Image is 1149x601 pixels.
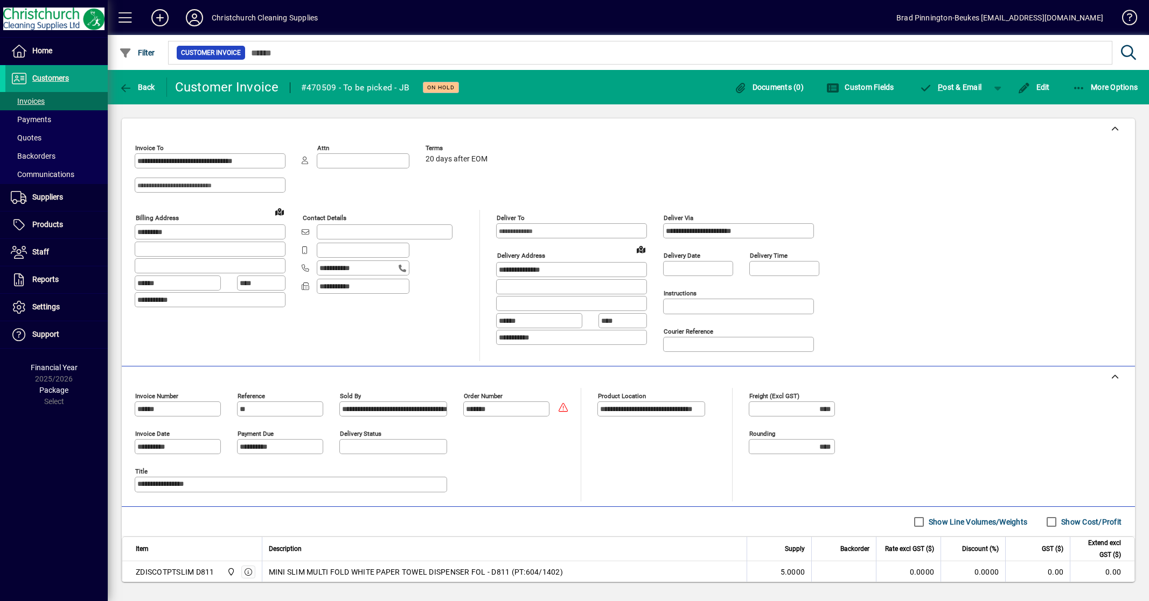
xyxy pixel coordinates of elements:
mat-label: Invoice To [135,144,164,152]
span: Backorder [840,543,869,555]
button: Back [116,77,158,97]
mat-label: Sold by [340,392,361,400]
mat-label: Order number [464,392,503,400]
label: Show Line Volumes/Weights [927,517,1027,527]
a: Products [5,211,108,238]
a: Staff [5,239,108,266]
div: Customer Invoice [175,79,279,96]
div: Brad Pinnington-Beukes [EMAIL_ADDRESS][DOMAIN_NAME] [896,9,1103,26]
span: GST ($) [1042,543,1063,555]
span: Invoices [11,97,45,105]
mat-label: Instructions [664,289,697,297]
span: MINI SLIM MULTI FOLD WHITE PAPER TOWEL DISPENSER FOL - D811 (PT:604/1402) [269,567,563,577]
button: Add [143,8,177,27]
span: Discount (%) [962,543,999,555]
mat-label: Delivery status [340,430,381,437]
span: Extend excl GST ($) [1077,537,1121,561]
mat-label: Payment due [238,430,274,437]
span: Suppliers [32,193,63,201]
span: Settings [32,302,60,311]
button: Edit [1015,77,1053,97]
div: 0.0000 [883,567,934,577]
span: Documents (0) [734,83,804,91]
button: More Options [1070,77,1141,97]
button: Post & Email [914,77,987,97]
a: Quotes [5,129,108,147]
span: Terms [426,145,490,152]
a: Suppliers [5,184,108,211]
mat-label: Delivery time [750,252,788,259]
app-page-header-button: Back [108,77,167,97]
span: Rate excl GST ($) [885,543,934,555]
td: 0.0000 [941,561,1005,583]
mat-label: Reference [238,392,265,400]
span: Payments [11,115,51,124]
span: Christchurch Cleaning Supplies Ltd [224,566,236,578]
span: Communications [11,170,74,179]
span: Back [119,83,155,91]
label: Show Cost/Profit [1059,517,1122,527]
mat-label: Attn [317,144,329,152]
a: Support [5,321,108,348]
span: Products [32,220,63,229]
a: Communications [5,165,108,183]
span: Filter [119,48,155,57]
mat-label: Rounding [749,430,775,437]
a: Home [5,38,108,65]
mat-label: Product location [598,392,646,400]
mat-label: Delivery date [664,252,700,259]
td: 0.00 [1005,561,1070,583]
span: More Options [1073,83,1138,91]
span: Package [39,386,68,394]
a: Payments [5,110,108,129]
div: ZDISCOTPTSLIM D811 [136,567,214,577]
span: Custom Fields [826,83,894,91]
mat-label: Deliver via [664,214,693,222]
a: Knowledge Base [1114,2,1136,37]
span: Customer Invoice [181,47,241,58]
mat-label: Title [135,468,148,475]
span: Description [269,543,302,555]
span: On hold [427,84,455,91]
span: 20 days after EOM [426,155,488,164]
a: View on map [271,203,288,220]
button: Documents (0) [731,77,806,97]
span: Backorders [11,152,55,160]
mat-label: Freight (excl GST) [749,392,799,400]
mat-label: Invoice date [135,430,170,437]
a: Reports [5,266,108,293]
span: Customers [32,74,69,82]
div: #470509 - To be picked - JB [301,79,410,96]
mat-label: Deliver To [497,214,525,222]
span: ost & Email [920,83,982,91]
span: Supply [785,543,805,555]
span: P [938,83,943,91]
a: View on map [632,241,650,258]
button: Custom Fields [824,77,897,97]
a: Settings [5,294,108,321]
span: Quotes [11,133,41,142]
td: 0.00 [1070,561,1134,583]
span: Staff [32,248,49,256]
span: Home [32,46,52,55]
button: Filter [116,43,158,62]
button: Profile [177,8,212,27]
mat-label: Courier Reference [664,328,713,335]
span: Support [32,330,59,338]
span: Financial Year [31,363,78,372]
div: Christchurch Cleaning Supplies [212,9,318,26]
a: Invoices [5,92,108,110]
span: 5.0000 [781,567,805,577]
span: Reports [32,275,59,284]
a: Backorders [5,147,108,165]
span: Edit [1018,83,1050,91]
span: Item [136,543,149,555]
mat-label: Invoice number [135,392,178,400]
